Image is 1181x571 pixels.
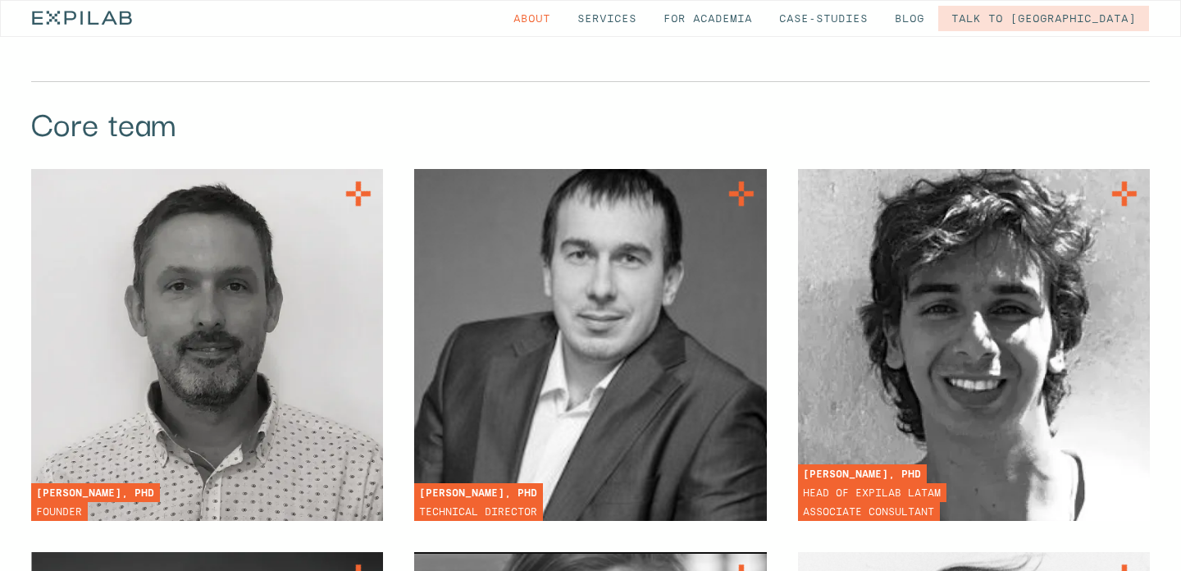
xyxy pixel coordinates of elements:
[938,6,1149,31] a: Talk to [GEOGRAPHIC_DATA]
[32,1,132,36] a: home
[31,169,383,521] img: Andrew Ivchenko, PhD
[798,483,946,502] div: Head of EXPILAB LATAM
[650,6,765,31] a: for Academia
[414,483,543,502] div: [PERSON_NAME], PhD
[787,158,1160,532] img: Daniel Guerrero, PhD
[31,102,1150,143] h3: Core team
[414,502,543,521] div: Technical Director
[882,6,937,31] a: Blog
[564,6,650,31] a: Services
[500,6,563,31] a: About
[798,502,940,521] div: Associate Consultant
[414,169,766,521] img: Alex Nekrasov, PhD
[798,464,927,483] div: [PERSON_NAME], PhD
[766,6,881,31] a: Case-studies
[31,483,160,502] div: [PERSON_NAME], PhD
[31,502,88,521] div: Founder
